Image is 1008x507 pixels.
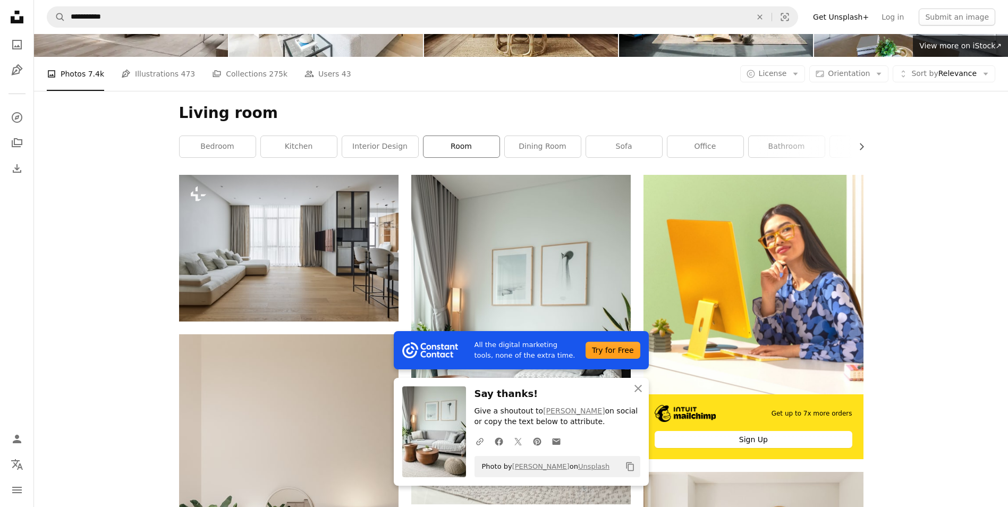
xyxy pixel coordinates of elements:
a: Log in / Sign up [6,428,28,450]
a: [PERSON_NAME] [543,407,605,415]
span: 275k [269,68,287,80]
button: scroll list to the right [852,136,863,157]
span: View more on iStock ↗ [919,41,1002,50]
a: Collections 275k [212,57,287,91]
a: Users 43 [304,57,351,91]
a: dining room [505,136,581,157]
a: room [423,136,499,157]
img: file-1754318165549-24bf788d5b37 [402,342,458,358]
a: interior [830,136,906,157]
span: Orientation [828,69,870,78]
span: Get up to 7x more orders [772,409,852,418]
h3: Say thanks! [475,386,640,402]
a: bathroom [749,136,825,157]
div: Sign Up [655,431,852,448]
span: Relevance [911,69,977,79]
a: Home — Unsplash [6,6,28,30]
button: Search Unsplash [47,7,65,27]
a: Collections [6,132,28,154]
a: bedroom [180,136,256,157]
a: Share on Twitter [509,430,528,452]
a: Illustrations [6,60,28,81]
button: License [740,65,806,82]
a: Download History [6,158,28,179]
span: Photo by on [477,458,610,475]
button: Submit an image [919,9,995,26]
img: file-1690386555781-336d1949dad1image [655,405,716,422]
a: Explore [6,107,28,128]
span: 43 [342,68,351,80]
img: a living room filled with furniture and a large window [411,175,631,504]
span: Sort by [911,69,938,78]
a: Log in [875,9,910,26]
a: View more on iStock↗ [913,36,1008,57]
a: interior design [342,136,418,157]
a: Get Unsplash+ [807,9,875,26]
button: Orientation [809,65,888,82]
button: Language [6,454,28,475]
a: Share on Facebook [489,430,509,452]
span: 473 [181,68,196,80]
a: All the digital marketing tools, none of the extra time.Try for Free [394,331,649,369]
a: Photos [6,34,28,55]
a: Get up to 7x more ordersSign Up [643,175,863,459]
a: Illustrations 473 [121,57,195,91]
a: Unsplash [578,462,609,470]
a: Share on Pinterest [528,430,547,452]
p: Give a shoutout to on social or copy the text below to attribute. [475,406,640,427]
button: Visual search [772,7,798,27]
form: Find visuals sitewide [47,6,798,28]
span: License [759,69,787,78]
a: kitchen [261,136,337,157]
button: Copy to clipboard [621,458,639,476]
h1: Living room [179,104,863,123]
a: office [667,136,743,157]
div: Try for Free [586,342,640,359]
img: a living room filled with furniture and a flat screen tv [179,175,399,321]
img: file-1722962862010-20b14c5a0a60image [643,175,863,394]
a: sofa [586,136,662,157]
a: Share over email [547,430,566,452]
button: Clear [748,7,772,27]
span: All the digital marketing tools, none of the extra time. [475,340,578,361]
button: Menu [6,479,28,501]
a: [PERSON_NAME] [512,462,570,470]
button: Sort byRelevance [893,65,995,82]
a: a living room filled with furniture and a flat screen tv [179,243,399,252]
